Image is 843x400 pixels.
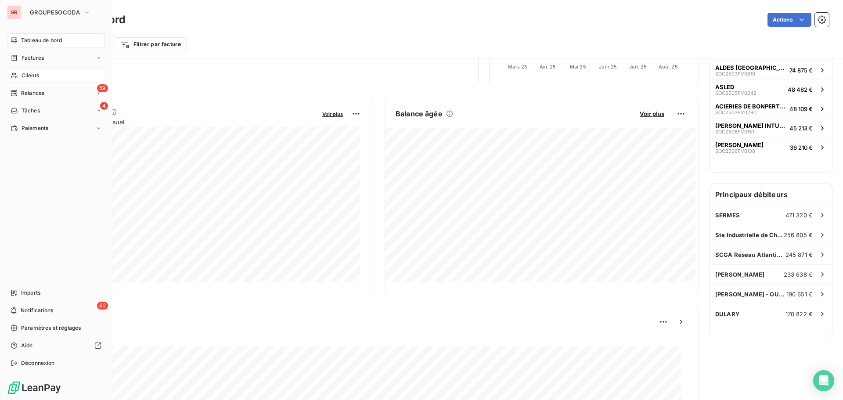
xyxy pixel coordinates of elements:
span: 4 [100,102,108,110]
span: Voir plus [640,110,664,117]
h6: Principaux débiteurs [710,184,832,205]
span: GROUPESOCODA [30,9,80,16]
button: ALDES [GEOGRAPHIC_DATA]SOC2503FV081974 875 € [710,60,832,79]
button: Voir plus [637,110,667,118]
span: 62 [97,302,108,310]
h6: Balance âgée [396,108,443,119]
span: ALDES [GEOGRAPHIC_DATA] [715,64,786,71]
span: 233 638 € [784,271,813,278]
span: Relances [21,89,44,97]
a: Aide [7,339,105,353]
span: Notifications [21,306,53,314]
button: ASLEDSOC2505FV024248 482 € [710,79,832,99]
button: ACIERIES DE BONPERTUISSOC2503FV029048 109 € [710,99,832,118]
span: 45 213 € [789,125,813,132]
span: [PERSON_NAME] - OUTIL PARFAIT [715,291,786,298]
span: ACIERIES DE BONPERTUIS [715,103,786,110]
span: [PERSON_NAME] [715,141,764,148]
span: Tâches [22,107,40,115]
div: GR [7,5,21,19]
tspan: Mai 25 [570,64,586,70]
button: Actions [767,13,811,27]
tspan: Août 25 [659,64,678,70]
a: Tableau de bord [7,33,105,47]
a: 59Relances [7,86,105,100]
tspan: Juin 25 [599,64,617,70]
span: Ste Industrielle de Chauffage [715,231,784,238]
span: DULARY [715,310,740,317]
tspan: Mars 25 [508,64,527,70]
a: Imports [7,286,105,300]
a: 4Tâches [7,104,105,118]
span: 48 482 € [788,86,813,93]
span: 74 875 € [789,67,813,74]
span: SOC2505FV0242 [715,90,757,96]
a: Factures [7,51,105,65]
span: 59 [97,84,108,92]
span: 48 109 € [789,105,813,112]
span: 471 320 € [785,212,813,219]
span: Tableau de bord [21,36,62,44]
button: Filtrer par facture [115,37,187,51]
a: Clients [7,68,105,83]
span: SOC2503FV0290 [715,110,757,115]
span: Aide [21,342,33,350]
span: Voir plus [322,111,343,117]
span: SOC2506FV0138 [715,148,755,154]
button: [PERSON_NAME] INTUITIVSOC2506FV015145 213 € [710,118,832,137]
span: SCGA Réseau Atlantic RECS [715,251,785,258]
span: ASLED [715,83,734,90]
span: Paiements [22,124,48,132]
tspan: Avr. 25 [540,64,556,70]
button: Voir plus [320,110,346,118]
span: [PERSON_NAME] [715,271,764,278]
span: Déconnexion [21,359,55,367]
span: SERMES [715,212,740,219]
span: Paramètres et réglages [21,324,81,332]
div: Open Intercom Messenger [813,370,834,391]
span: Factures [22,54,44,62]
img: Logo LeanPay [7,381,61,395]
span: [PERSON_NAME] INTUITIV [715,122,786,129]
a: Paramètres et réglages [7,321,105,335]
a: Paiements [7,121,105,135]
span: 36 210 € [790,144,813,151]
span: SOC2503FV0819 [715,71,755,76]
span: Imports [21,289,40,297]
span: 256 805 € [784,231,813,238]
span: SOC2506FV0151 [715,129,754,134]
tspan: Juil. 25 [629,64,647,70]
button: [PERSON_NAME]SOC2506FV013836 210 € [710,137,832,157]
span: 245 871 € [785,251,813,258]
span: 170 822 € [785,310,813,317]
span: Clients [22,72,39,79]
span: 190 651 € [786,291,813,298]
span: Chiffre d'affaires mensuel [50,117,316,126]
